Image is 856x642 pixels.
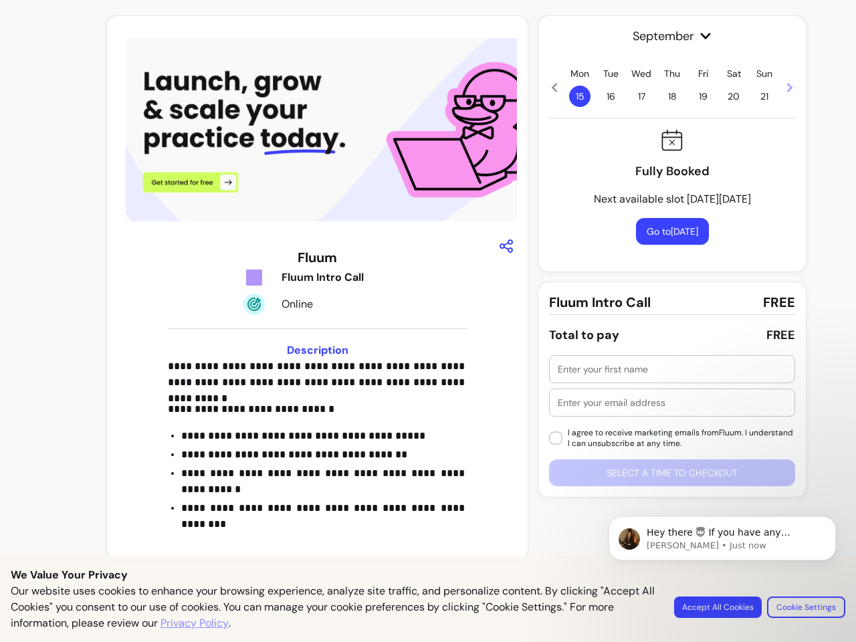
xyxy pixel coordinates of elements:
[636,218,709,245] button: Go to[DATE]
[11,567,845,583] p: We Value Your Privacy
[11,583,658,631] p: Our website uses cookies to enhance your browsing experience, analyze site traffic, and personali...
[754,86,775,107] span: 21
[282,270,403,286] div: Fluum Intro Call
[570,67,589,80] p: Mon
[549,293,651,312] span: Fluum Intro Call
[664,67,680,80] p: Thu
[558,396,786,409] input: Enter your email address
[603,67,619,80] p: Tue
[594,191,751,207] p: Next available slot [DATE][DATE]
[298,248,337,267] h3: Fluum
[558,362,786,376] input: Enter your first name
[723,86,744,107] span: 20
[661,86,683,107] span: 18
[549,27,795,45] span: September
[766,326,795,344] div: FREE
[243,267,265,288] img: Tickets Icon
[549,326,619,344] div: Total to pay
[168,342,467,358] h3: Description
[160,615,229,631] a: Privacy Policy
[588,488,856,635] iframe: Intercom notifications message
[118,21,597,235] img: https://d3pz9znudhj10h.cloudfront.net/cf862842-8b53-42b8-b668-6933bcae98e6
[600,86,621,107] span: 16
[631,67,651,80] p: Wed
[631,86,652,107] span: 17
[698,67,708,80] p: Fri
[661,129,683,151] img: Fully booked icon
[569,86,591,107] span: 15
[756,67,772,80] p: Sun
[727,67,741,80] p: Sat
[635,162,710,181] p: Fully Booked
[282,296,403,312] div: Online
[692,86,714,107] span: 19
[763,293,795,312] span: FREE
